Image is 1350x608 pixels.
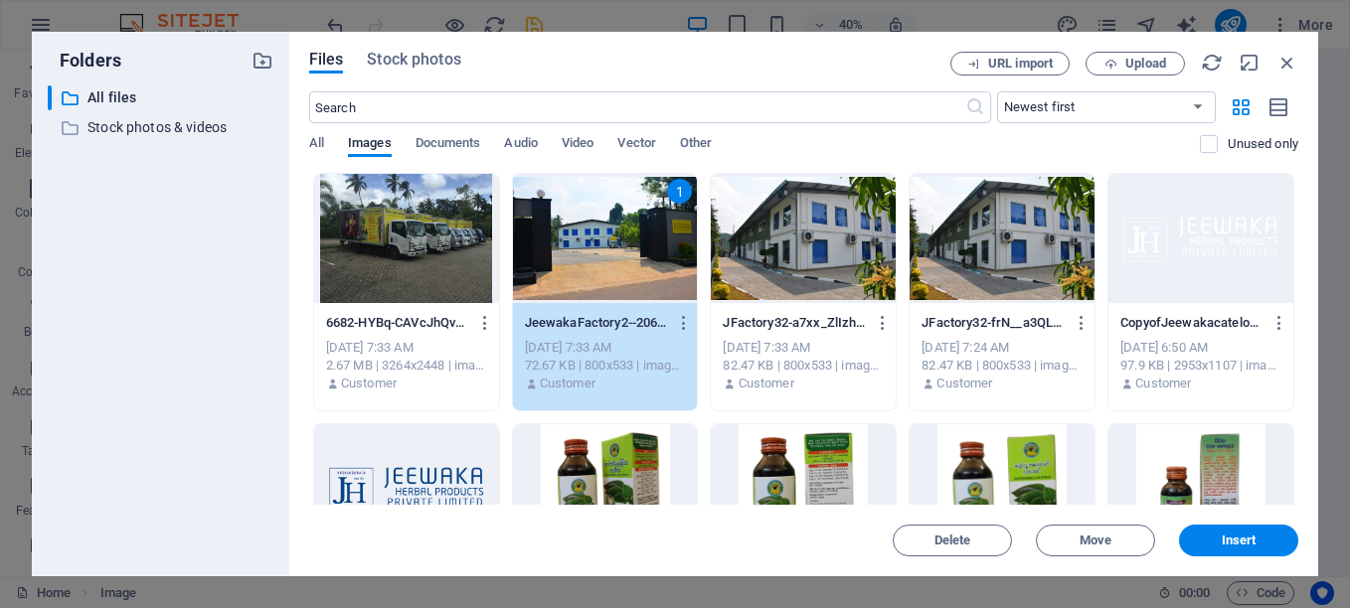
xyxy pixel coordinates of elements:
[950,52,1070,76] button: URL import
[922,357,1083,375] div: 82.47 KB | 800x533 | image/jpeg
[1125,58,1166,70] span: Upload
[87,86,237,109] p: All files
[1239,52,1261,74] i: Minimize
[525,339,686,357] div: [DATE] 7:33 AM
[1222,534,1257,546] span: Insert
[667,179,692,204] div: 1
[723,314,865,332] p: JFactory32-a7xx_ZlIzh5a13DVfCiaXA.jpg
[893,525,1012,556] button: Delete
[48,115,273,140] div: Stock photos & videos
[309,48,344,72] span: Files
[1120,314,1263,332] p: CopyofJeewakacatelog2-zahzbkgKsD0d_yYDnZDEhw.png
[252,50,273,72] i: Create new folder
[1228,135,1298,153] p: Displays only files that are not in use on the website. Files added during this session can still...
[367,48,460,72] span: Stock photos
[1201,52,1223,74] i: Reload
[348,131,392,159] span: Images
[1120,339,1281,357] div: [DATE] 6:50 AM
[1036,525,1155,556] button: Move
[326,339,487,357] div: [DATE] 7:33 AM
[416,131,481,159] span: Documents
[1120,357,1281,375] div: 97.9 KB | 2953x1107 | image/png
[936,375,992,392] p: Customer
[922,339,1083,357] div: [DATE] 7:24 AM
[504,131,537,159] span: Audio
[87,116,237,139] p: Stock photos & videos
[1086,52,1185,76] button: Upload
[309,91,965,123] input: Search
[1179,525,1298,556] button: Insert
[1135,375,1191,392] p: Customer
[617,131,656,159] span: Vector
[48,85,52,110] div: ​
[680,131,712,159] span: Other
[540,375,595,392] p: Customer
[1080,534,1111,546] span: Move
[326,357,487,375] div: 2.67 MB | 3264x2448 | image/jpeg
[341,375,397,392] p: Customer
[922,314,1064,332] p: JFactory32-frN__a3QL8vKzb0nf2MQ2A.jpg
[739,375,794,392] p: Customer
[309,131,324,159] span: All
[326,314,468,332] p: 6682-HYBq-CAVcJhQvGsjBscJ-g.JPG
[525,314,667,332] p: JeewakaFactory2--206tnZldFHECX7Ypb5yEw.jpg
[525,357,686,375] div: 72.67 KB | 800x533 | image/jpeg
[1276,52,1298,74] i: Close
[48,48,121,74] p: Folders
[934,534,971,546] span: Delete
[723,357,884,375] div: 82.47 KB | 800x533 | image/jpeg
[988,58,1053,70] span: URL import
[562,131,593,159] span: Video
[723,339,884,357] div: [DATE] 7:33 AM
